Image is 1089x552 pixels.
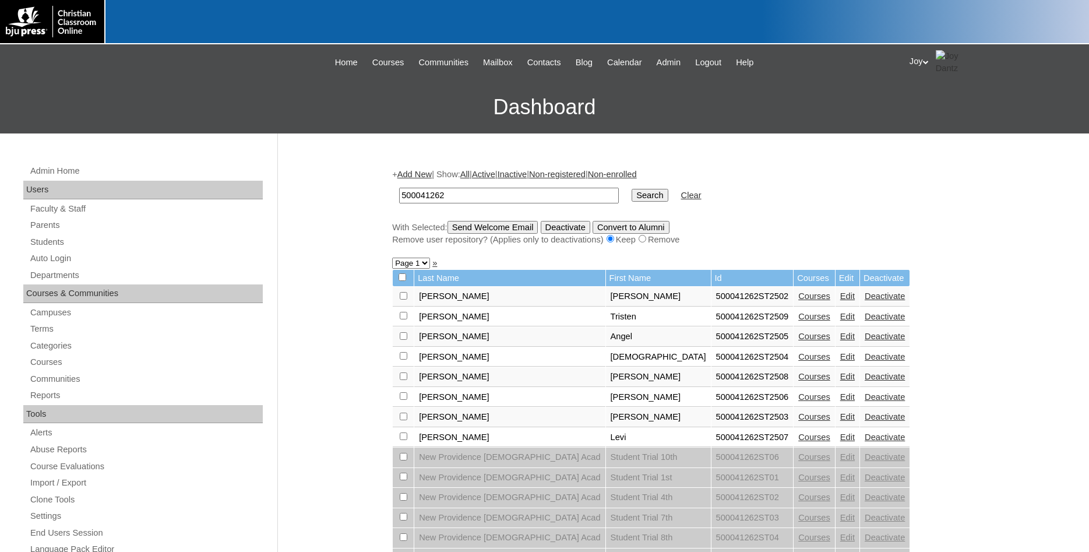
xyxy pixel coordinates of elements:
a: Deactivate [865,332,905,341]
a: Edit [840,433,855,442]
a: Edit [840,493,855,502]
td: [PERSON_NAME] [606,367,711,387]
a: Clone Tools [29,493,263,507]
td: 500041262ST2502 [711,287,794,307]
input: Search [399,188,619,203]
a: Edit [840,452,855,462]
a: Deactivate [865,513,905,522]
td: New Providence [DEMOGRAPHIC_DATA] Acad [414,528,605,548]
a: Terms [29,322,263,336]
a: Edit [840,352,855,361]
td: [PERSON_NAME] [414,307,605,327]
input: Deactivate [541,221,590,234]
a: Calendar [601,56,647,69]
td: Student Trial 8th [606,528,711,548]
a: Edit [840,412,855,421]
a: Deactivate [865,533,905,542]
td: New Providence [DEMOGRAPHIC_DATA] Acad [414,508,605,528]
a: Deactivate [865,433,905,442]
td: Edit [836,270,859,287]
td: Student Trial 7th [606,508,711,528]
a: Edit [840,372,855,381]
td: First Name [606,270,711,287]
td: [PERSON_NAME] [606,407,711,427]
td: Levi [606,428,711,448]
td: [DEMOGRAPHIC_DATA] [606,347,711,367]
td: Last Name [414,270,605,287]
span: Mailbox [483,56,513,69]
a: Courses [798,291,830,301]
a: Import / Export [29,476,263,490]
span: Calendar [607,56,642,69]
span: Communities [419,56,469,69]
a: Courses [798,312,830,321]
span: Logout [695,56,721,69]
a: Auto Login [29,251,263,266]
a: Course Evaluations [29,459,263,474]
td: [PERSON_NAME] [414,388,605,407]
a: Home [329,56,364,69]
a: Edit [840,332,855,341]
a: Communities [413,56,475,69]
a: Deactivate [865,352,905,361]
td: 500041262ST2508 [711,367,794,387]
td: 500041262ST03 [711,508,794,528]
td: 500041262ST06 [711,448,794,467]
a: Communities [29,372,263,386]
input: Send Welcome Email [447,221,538,234]
div: Users [23,181,263,199]
a: Clear [681,191,702,200]
td: 500041262ST02 [711,488,794,508]
td: Student Trial 1st [606,468,711,488]
div: Tools [23,405,263,424]
a: Courses [798,332,830,341]
td: [PERSON_NAME] [414,327,605,347]
td: Courses [794,270,835,287]
h3: Dashboard [6,81,1083,133]
a: Abuse Reports [29,442,263,457]
td: 500041262ST2505 [711,327,794,347]
a: Courses [798,473,830,482]
td: 500041262ST2506 [711,388,794,407]
a: Courses [798,433,830,442]
td: 500041262ST01 [711,468,794,488]
a: Non-registered [529,170,586,179]
td: Id [711,270,794,287]
span: Help [736,56,753,69]
a: Courses [798,352,830,361]
a: Blog [570,56,598,69]
td: 500041262ST04 [711,528,794,548]
span: Contacts [527,56,561,69]
a: Courses [798,412,830,421]
a: Deactivate [865,372,905,381]
a: Deactivate [865,412,905,421]
img: logo-white.png [6,6,98,37]
a: Edit [840,513,855,522]
a: Faculty & Staff [29,202,263,216]
a: Courses [798,372,830,381]
td: New Providence [DEMOGRAPHIC_DATA] Acad [414,488,605,508]
a: Courses [366,56,410,69]
a: Edit [840,312,855,321]
a: Deactivate [865,312,905,321]
td: Deactivate [860,270,910,287]
input: Search [632,189,668,202]
a: Courses [798,513,830,522]
a: Deactivate [865,493,905,502]
a: Edit [840,533,855,542]
a: All [460,170,470,179]
span: Admin [657,56,681,69]
td: [PERSON_NAME] [414,367,605,387]
a: Edit [840,392,855,402]
a: Inactive [498,170,527,179]
td: [PERSON_NAME] [414,287,605,307]
a: Help [730,56,759,69]
td: New Providence [DEMOGRAPHIC_DATA] Acad [414,448,605,467]
a: Active [472,170,495,179]
td: 500041262ST2504 [711,347,794,367]
div: Joy [910,50,1077,74]
div: + | Show: | | | | [392,168,969,245]
a: Alerts [29,426,263,440]
a: Deactivate [865,452,905,462]
span: Home [335,56,358,69]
